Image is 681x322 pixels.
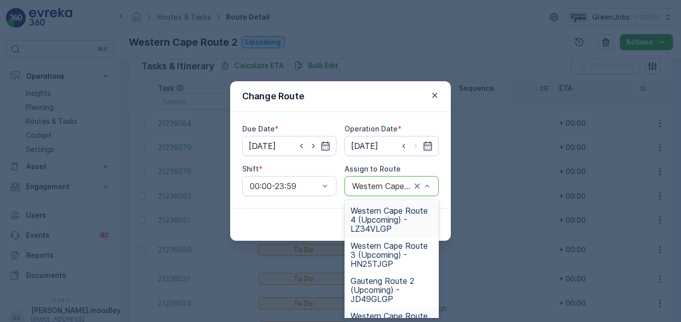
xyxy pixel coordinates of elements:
span: Western Cape Route 3 (Upcoming) - HN25TJGP [351,241,433,268]
label: Operation Date [345,124,398,133]
label: Due Date [242,124,275,133]
label: Shift [242,165,259,173]
span: Western Cape Route 4 (Upcoming) - LZ34VLGP [351,206,433,233]
input: dd/mm/yyyy [345,136,439,156]
span: Gauteng Route 2 (Upcoming) - JD49GLGP [351,276,433,303]
label: Assign to Route [345,165,401,173]
input: dd/mm/yyyy [242,136,336,156]
p: Change Route [242,89,304,103]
